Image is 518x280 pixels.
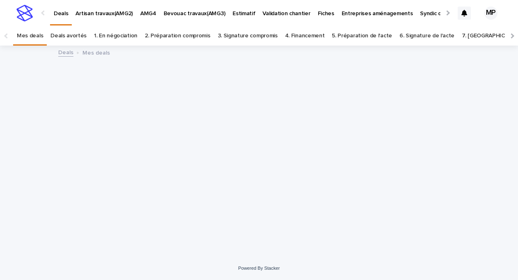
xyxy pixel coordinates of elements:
[145,26,210,46] a: 2. Préparation compromis
[94,26,137,46] a: 1. En négociation
[285,26,325,46] a: 4. Financement
[399,26,454,46] a: 6. Signature de l'acte
[82,48,110,57] p: Mes deals
[218,26,278,46] a: 3. Signature compromis
[484,7,497,20] div: MP
[58,47,73,57] a: Deals
[50,26,87,46] a: Deals avortés
[238,266,280,271] a: Powered By Stacker
[16,5,33,21] img: stacker-logo-s-only.png
[17,26,43,46] a: Mes deals
[332,26,392,46] a: 5. Préparation de l'acte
